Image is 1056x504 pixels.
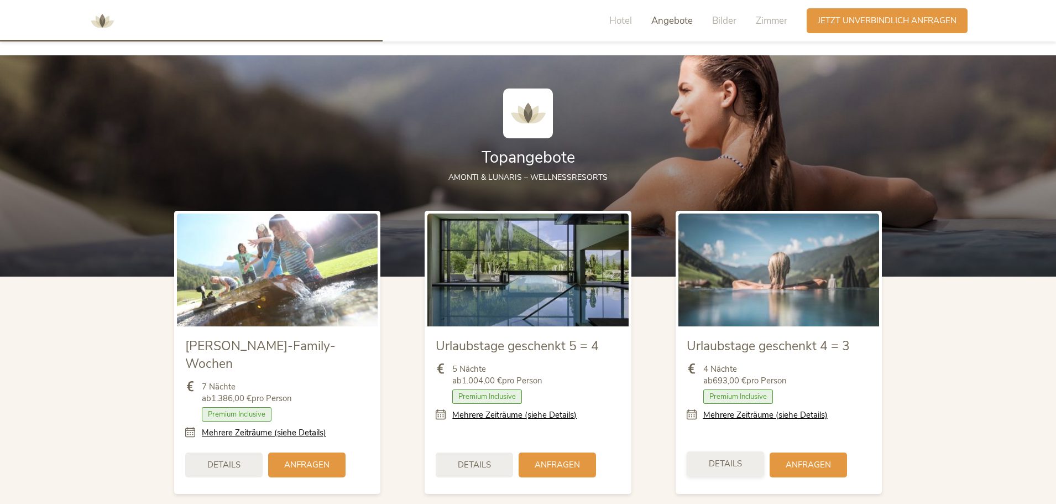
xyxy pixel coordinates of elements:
[818,15,956,27] span: Jetzt unverbindlich anfragen
[207,459,241,471] span: Details
[609,14,632,27] span: Hotel
[709,458,742,470] span: Details
[284,459,330,471] span: Anfragen
[462,375,502,386] b: 1.004,00 €
[458,459,491,471] span: Details
[503,89,553,138] img: AMONTI & LUNARIS Wellnessresort
[448,172,608,183] span: AMONTI & LUNARIS – Wellnessresorts
[687,337,850,355] span: Urlaubstage geschenkt 4 = 3
[211,393,252,404] b: 1.386,00 €
[678,214,879,326] img: Urlaubstage geschenkt 4 = 3
[786,459,831,471] span: Anfragen
[651,14,693,27] span: Angebote
[452,363,542,387] span: 5 Nächte ab pro Person
[452,409,577,421] a: Mehrere Zeiträume (siehe Details)
[703,363,787,387] span: 4 Nächte ab pro Person
[452,389,522,404] span: Premium Inclusive
[756,14,787,27] span: Zimmer
[185,337,336,372] span: [PERSON_NAME]-Family-Wochen
[482,147,575,168] span: Topangebote
[202,427,326,439] a: Mehrere Zeiträume (siehe Details)
[177,214,378,326] img: Sommer-Family-Wochen
[703,389,773,404] span: Premium Inclusive
[202,407,271,422] span: Premium Inclusive
[86,4,119,38] img: AMONTI & LUNARIS Wellnessresort
[436,337,599,355] span: Urlaubstage geschenkt 5 = 4
[703,409,828,421] a: Mehrere Zeiträume (siehe Details)
[535,459,580,471] span: Anfragen
[86,17,119,24] a: AMONTI & LUNARIS Wellnessresort
[427,214,628,326] img: Urlaubstage geschenkt 5 = 4
[713,375,746,386] b: 693,00 €
[712,14,736,27] span: Bilder
[202,381,292,404] span: 7 Nächte ab pro Person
